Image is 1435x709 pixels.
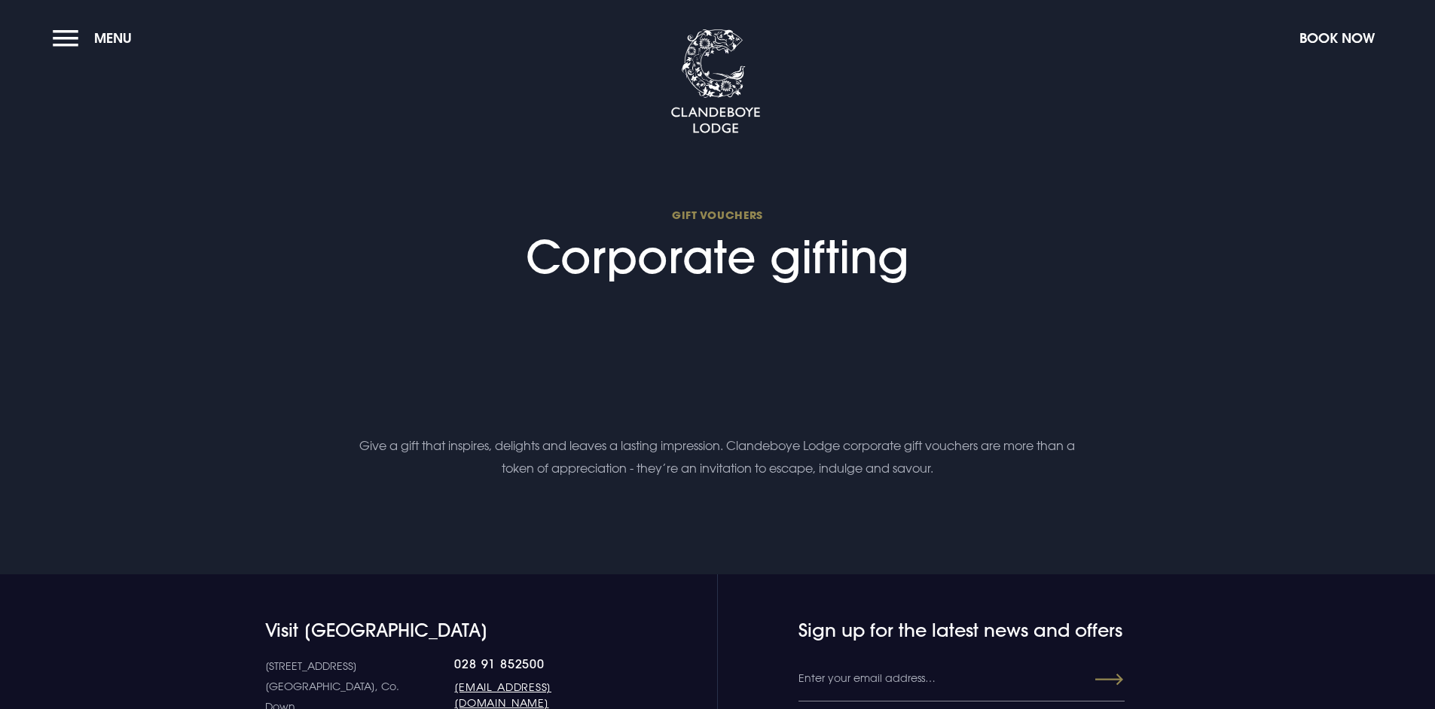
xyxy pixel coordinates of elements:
[94,29,132,47] span: Menu
[798,656,1125,701] input: Enter your email address…
[798,619,1066,641] h4: Sign up for the latest news and offers
[1069,666,1123,693] button: Submit
[265,619,620,641] h4: Visit [GEOGRAPHIC_DATA]
[454,656,619,671] a: 028 91 852500
[53,22,139,54] button: Menu
[1292,22,1382,54] button: Book Now
[670,29,761,135] img: Clandeboye Lodge
[359,434,1076,480] p: Give a gift that inspires, delights and leaves a lasting impression. Clandeboye Lodge corporate g...
[526,208,909,222] span: GIFT VOUCHERS
[526,208,909,284] h1: Corporate gifting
